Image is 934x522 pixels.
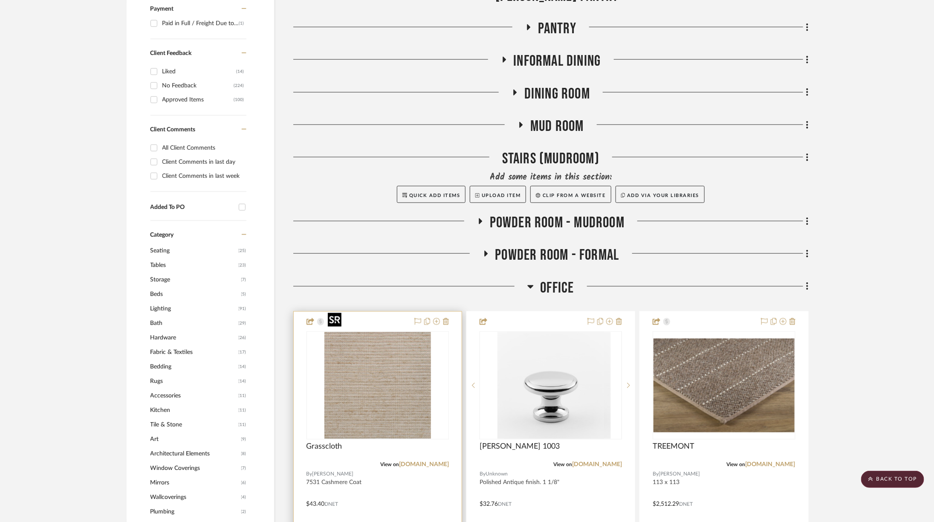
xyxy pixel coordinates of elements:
span: By [307,470,312,478]
span: Window Coverings [150,461,239,476]
scroll-to-top-button: BACK TO TOP [861,471,924,488]
div: (14) [237,65,244,78]
span: Fabric & Textiles [150,345,237,360]
span: View on [727,462,746,467]
span: View on [380,462,399,467]
span: Pantry [538,20,576,38]
span: [PERSON_NAME] [659,470,700,478]
div: Client Comments in last day [162,155,244,169]
span: Mud Room [530,117,584,136]
div: No Feedback [162,79,234,93]
span: Art [150,432,239,447]
div: Add some items in this section: [293,171,809,183]
div: (1) [239,17,244,30]
div: Paid in Full / Freight Due to Ship [162,17,239,30]
span: Rugs [150,374,237,389]
span: Seating [150,244,237,258]
span: (7) [241,461,246,475]
span: (11) [239,418,246,432]
div: 0 [307,332,448,439]
span: Powder Room - Formal [495,246,619,264]
span: Accessories [150,389,237,403]
span: Unknown [486,470,508,478]
span: Payment [150,6,174,12]
span: Kitchen [150,403,237,418]
span: (2) [241,505,246,519]
span: Grasscloth [307,442,342,452]
span: (11) [239,389,246,403]
span: (4) [241,490,246,504]
span: View on [553,462,572,467]
span: Tile & Stone [150,418,237,432]
button: Quick Add Items [397,186,466,203]
span: Lighting [150,302,237,316]
div: (100) [234,93,244,107]
span: Powder Room - Mudroom [490,214,625,232]
span: By [653,470,659,478]
div: Added To PO [150,204,234,211]
span: Mirrors [150,476,239,490]
span: (23) [239,258,246,272]
span: Client Comments [150,127,196,133]
div: Liked [162,65,237,78]
span: Informal DIning [514,52,601,70]
span: (5) [241,287,246,301]
span: (14) [239,360,246,374]
span: Tables [150,258,237,273]
div: (224) [234,79,244,93]
span: (7) [241,273,246,287]
a: [DOMAIN_NAME] [399,462,449,468]
span: (9) [241,432,246,446]
span: Office [540,279,574,297]
span: Hardware [150,331,237,345]
div: Approved Items [162,93,234,107]
span: (25) [239,244,246,258]
img: Grasscloth [324,332,431,439]
span: (29) [239,316,246,330]
span: Architectural Elements [150,447,239,461]
span: (8) [241,447,246,461]
span: [PERSON_NAME] [312,470,354,478]
span: Category [150,232,174,239]
span: Quick Add Items [409,193,460,198]
span: Bedding [150,360,237,374]
span: (17) [239,345,246,359]
span: (6) [241,476,246,490]
span: Client Feedback [150,50,192,56]
span: [PERSON_NAME] 1003 [480,442,560,452]
span: (11) [239,403,246,417]
img: TREEMONT [654,339,794,432]
button: Add via your libraries [616,186,705,203]
span: Bath [150,316,237,331]
span: By [480,470,486,478]
span: (14) [239,374,246,388]
span: Plumbing [150,505,239,519]
span: Storage [150,273,239,287]
div: Client Comments in last week [162,169,244,183]
span: (26) [239,331,246,345]
button: Clip from a website [530,186,611,203]
div: 0 [653,332,795,439]
span: Wallcoverings [150,490,239,505]
div: All Client Comments [162,141,244,155]
img: Hutter 1003 [497,332,604,439]
span: Beds [150,287,239,302]
span: TREEMONT [653,442,694,452]
span: Dining Room [524,85,590,103]
button: Upload Item [470,186,526,203]
a: [DOMAIN_NAME] [746,462,795,468]
span: (91) [239,302,246,316]
a: [DOMAIN_NAME] [572,462,622,468]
